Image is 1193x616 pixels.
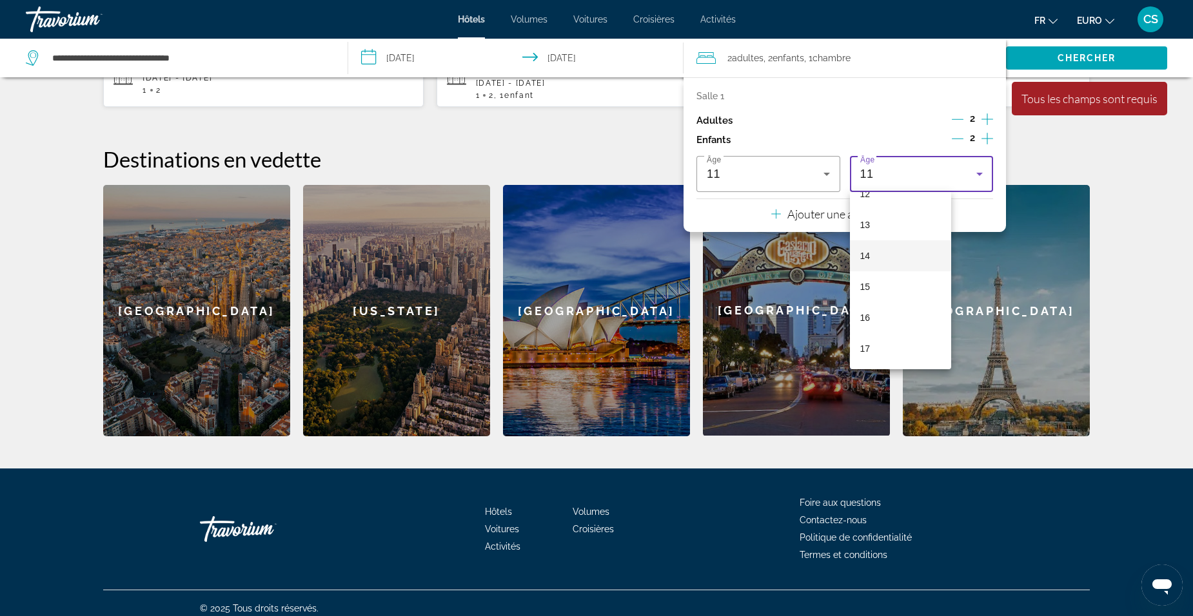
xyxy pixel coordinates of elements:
mat-option: 12 ans [850,178,952,209]
mat-option: 16 ans [850,302,952,333]
iframe: Bouton de lancement de la fenêtre de messagerie [1141,564,1183,606]
mat-option: 13 ans [850,209,952,240]
mat-option: 17 ans [850,333,952,364]
span: 15 [860,279,871,294]
span: 16 [860,310,871,325]
span: 17 [860,341,871,356]
span: 13 [860,217,871,233]
mat-option: 14 ans [850,240,952,271]
mat-option: 15 ans [850,271,952,302]
span: 14 [860,248,871,264]
span: 12 [860,186,871,202]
